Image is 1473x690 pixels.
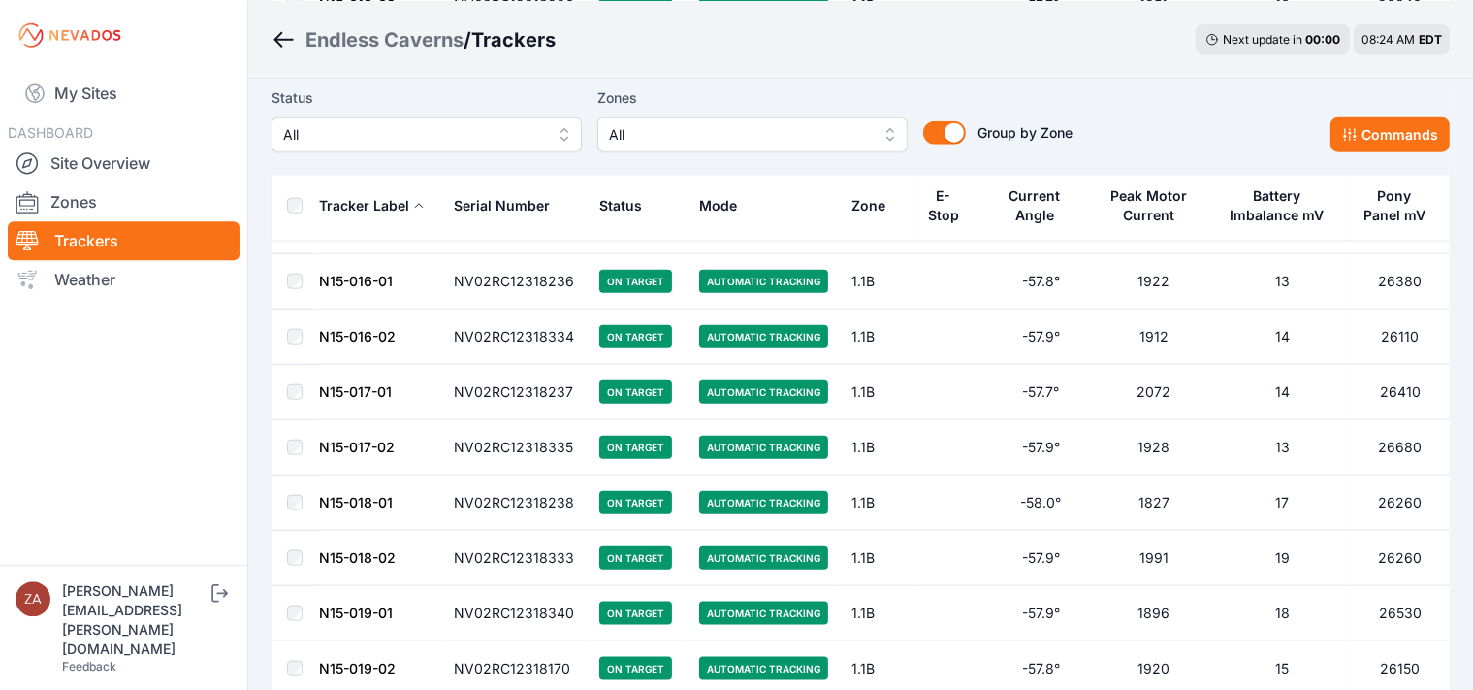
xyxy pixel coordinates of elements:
a: N15-016-02 [319,327,396,344]
button: Tracker Label [319,181,425,228]
span: / [464,25,471,52]
td: 14 [1214,364,1351,419]
td: 26110 [1351,309,1450,364]
span: On Target [599,656,672,679]
td: 1.1B [840,309,913,364]
div: [PERSON_NAME][EMAIL_ADDRESS][PERSON_NAME][DOMAIN_NAME] [62,581,208,659]
td: 1991 [1094,530,1214,585]
td: 13 [1214,253,1351,309]
h3: Trackers [471,25,556,52]
button: Battery Imbalance mV [1226,172,1339,238]
span: All [609,122,869,146]
span: On Target [599,601,672,624]
td: -57.8° [988,253,1094,309]
a: Zones [8,182,240,221]
td: 2072 [1094,364,1214,419]
td: 1.1B [840,364,913,419]
span: Automatic Tracking [699,269,828,292]
td: 13 [1214,419,1351,475]
button: Peak Motor Current [1105,172,1202,238]
td: 1.1B [840,475,913,530]
span: Group by Zone [977,123,1073,140]
td: NV02RC12318334 [442,309,588,364]
div: Peak Motor Current [1105,185,1191,224]
a: My Sites [8,70,240,116]
span: All [283,122,543,146]
a: N15-019-01 [319,604,393,620]
div: Serial Number [454,195,550,214]
button: Commands [1330,116,1450,151]
td: 26260 [1351,530,1450,585]
td: -57.9° [988,419,1094,475]
a: Trackers [8,221,240,260]
td: 1.1B [840,530,913,585]
span: Automatic Tracking [699,545,828,569]
td: -58.0° [988,475,1094,530]
span: On Target [599,435,672,458]
td: 1896 [1094,585,1214,641]
td: -57.7° [988,364,1094,419]
span: Automatic Tracking [699,490,828,513]
td: 26410 [1351,364,1450,419]
nav: Breadcrumb [272,14,556,64]
button: E-Stop [924,172,977,238]
a: N15-017-02 [319,438,395,454]
div: E-Stop [924,185,963,224]
a: N15-018-01 [319,493,393,509]
td: 1.1B [840,419,913,475]
td: 1922 [1094,253,1214,309]
td: -57.9° [988,309,1094,364]
button: Mode [699,181,753,228]
div: Current Angle [1000,185,1070,224]
td: 17 [1214,475,1351,530]
a: Endless Caverns [305,25,464,52]
img: Nevados [16,19,124,50]
td: 1912 [1094,309,1214,364]
a: N15-016-01 [319,272,393,288]
td: 18 [1214,585,1351,641]
span: Next update in [1223,31,1302,46]
td: NV02RC12318236 [442,253,588,309]
span: On Target [599,545,672,569]
span: DASHBOARD [8,124,93,141]
td: 1.1B [840,253,913,309]
span: Automatic Tracking [699,656,828,679]
td: 26530 [1351,585,1450,641]
span: Automatic Tracking [699,324,828,347]
td: 1827 [1094,475,1214,530]
td: 14 [1214,309,1351,364]
a: N15-017-01 [319,382,392,399]
span: On Target [599,490,672,513]
td: NV02RC12318333 [442,530,588,585]
td: 1928 [1094,419,1214,475]
span: EDT [1419,31,1442,46]
img: zachary.brogan@energixrenewables.com [16,581,50,616]
span: On Target [599,324,672,347]
div: Pony Panel mV [1362,185,1427,224]
button: All [272,116,582,151]
td: 26380 [1351,253,1450,309]
span: Automatic Tracking [699,379,828,403]
td: -57.9° [988,530,1094,585]
td: 26260 [1351,475,1450,530]
a: Weather [8,260,240,299]
div: Zone [851,195,885,214]
span: Automatic Tracking [699,601,828,624]
a: Site Overview [8,144,240,182]
label: Status [272,85,582,109]
a: N15-019-02 [319,659,396,675]
div: Battery Imbalance mV [1226,185,1327,224]
div: Tracker Label [319,195,409,214]
td: NV02RC12318237 [442,364,588,419]
td: 1.1B [840,585,913,641]
span: On Target [599,379,672,403]
td: NV02RC12318335 [442,419,588,475]
div: Mode [699,195,737,214]
td: NV02RC12318238 [442,475,588,530]
a: N15-018-02 [319,548,396,565]
div: Status [599,195,642,214]
button: All [597,116,908,151]
span: On Target [599,269,672,292]
td: NV02RC12318340 [442,585,588,641]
